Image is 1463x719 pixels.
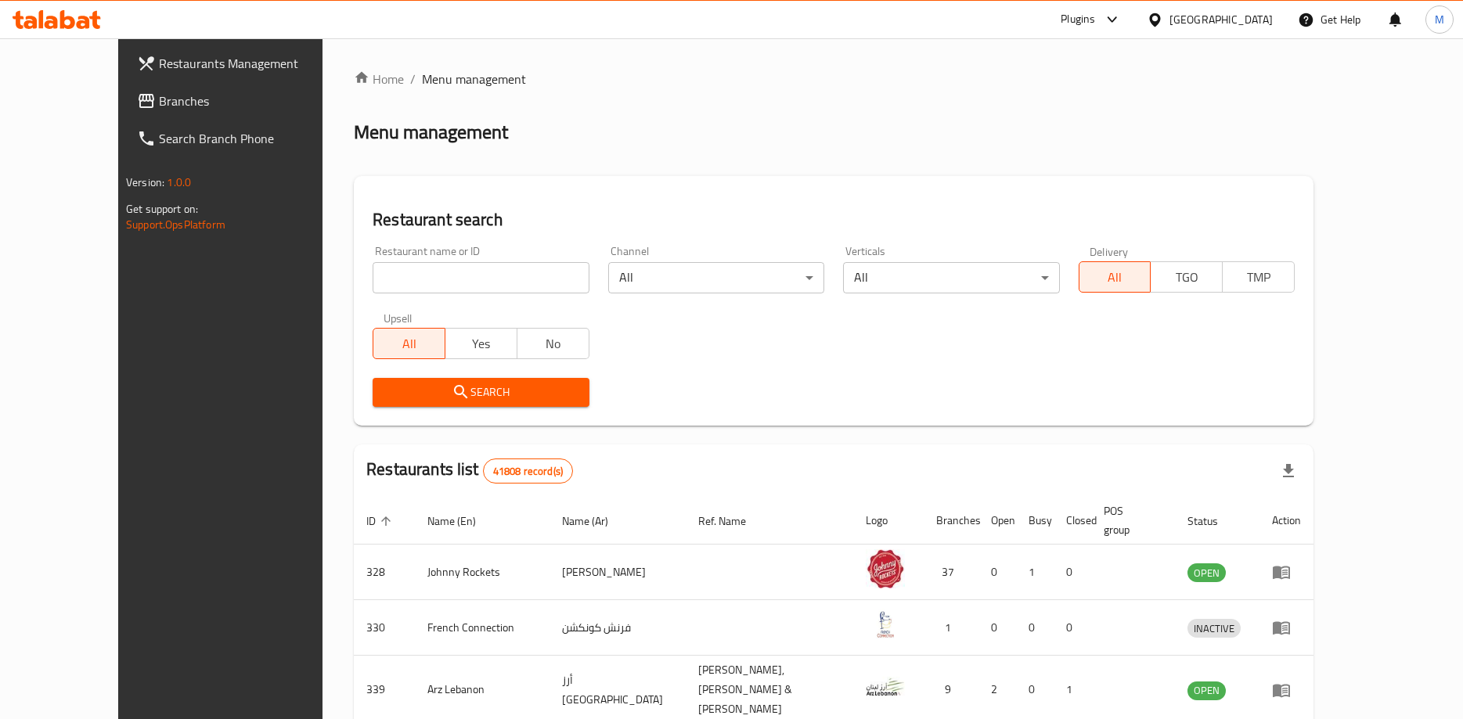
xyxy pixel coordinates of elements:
a: Restaurants Management [124,45,362,82]
td: French Connection [415,600,550,656]
label: Upsell [384,312,413,323]
span: No [524,333,583,355]
a: Home [354,70,404,88]
span: Search Branch Phone [159,129,350,148]
span: All [1086,266,1145,289]
span: Ref. Name [698,512,766,530]
th: Busy [1016,497,1054,545]
span: ID [366,512,396,530]
h2: Restaurants list [366,458,573,484]
button: No [517,328,589,359]
td: 0 [1016,600,1054,656]
td: 0 [978,545,1016,600]
button: Yes [445,328,517,359]
td: 330 [354,600,415,656]
td: 328 [354,545,415,600]
td: 0 [978,600,1016,656]
span: Status [1187,512,1238,530]
a: Search Branch Phone [124,120,362,157]
img: Arz Lebanon [866,667,905,706]
nav: breadcrumb [354,70,1313,88]
div: [GEOGRAPHIC_DATA] [1169,11,1273,28]
span: OPEN [1187,681,1226,699]
div: INACTIVE [1187,619,1241,638]
span: INACTIVE [1187,620,1241,638]
span: TGO [1157,266,1216,289]
button: All [373,328,445,359]
td: فرنش كونكشن [550,600,686,656]
span: Name (En) [427,512,496,530]
span: POS group [1104,502,1156,539]
h2: Restaurant search [373,208,1295,232]
span: All [380,333,439,355]
button: TGO [1150,261,1223,293]
div: Menu [1272,681,1301,699]
td: 0 [1054,600,1091,656]
button: TMP [1222,261,1295,293]
td: 1 [924,600,978,656]
input: Search for restaurant name or ID.. [373,262,589,293]
span: Yes [452,333,511,355]
img: French Connection [866,605,905,644]
div: OPEN [1187,563,1226,582]
span: M [1435,11,1444,28]
div: Export file [1270,452,1307,490]
div: Menu [1272,618,1301,637]
td: Johnny Rockets [415,545,550,600]
span: Menu management [422,70,526,88]
a: Support.OpsPlatform [126,214,225,235]
td: [PERSON_NAME] [550,545,686,600]
span: Search [385,383,576,402]
span: Version: [126,172,164,192]
div: Menu [1272,563,1301,581]
img: Johnny Rockets [866,549,905,588]
span: Branches [159,92,350,110]
span: TMP [1229,266,1288,289]
span: OPEN [1187,564,1226,582]
th: Branches [924,497,978,545]
label: Delivery [1090,246,1129,257]
button: Search [373,378,589,407]
span: Name (Ar) [562,512,629,530]
span: Get support on: [126,199,198,219]
td: 0 [1054,545,1091,600]
td: 37 [924,545,978,600]
a: Branches [124,82,362,120]
th: Closed [1054,497,1091,545]
th: Action [1259,497,1313,545]
div: All [843,262,1059,293]
span: 1.0.0 [167,172,191,192]
td: 1 [1016,545,1054,600]
h2: Menu management [354,120,508,145]
button: All [1079,261,1151,293]
div: Plugins [1061,10,1095,29]
th: Logo [853,497,924,545]
span: Restaurants Management [159,54,350,73]
span: 41808 record(s) [484,464,572,479]
th: Open [978,497,1016,545]
div: All [608,262,824,293]
li: / [410,70,416,88]
div: Total records count [483,458,573,484]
